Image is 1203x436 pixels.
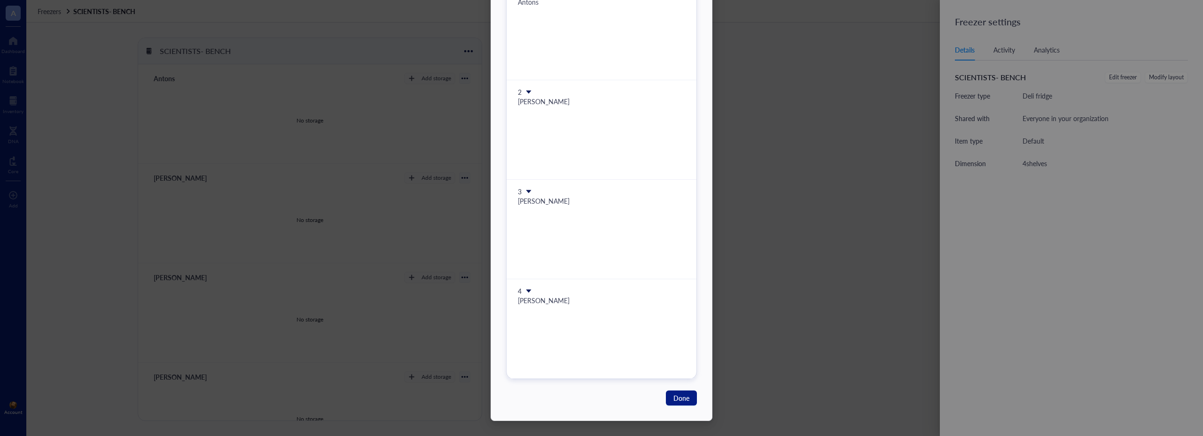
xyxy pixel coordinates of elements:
span: Done [673,393,689,403]
div: [PERSON_NAME] [518,96,685,107]
div: 4 [518,287,522,295]
div: 2 [518,88,522,96]
button: Done [666,390,697,405]
div: [PERSON_NAME] [518,196,685,206]
div: [PERSON_NAME] [518,295,685,306]
div: 3 [518,187,522,196]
